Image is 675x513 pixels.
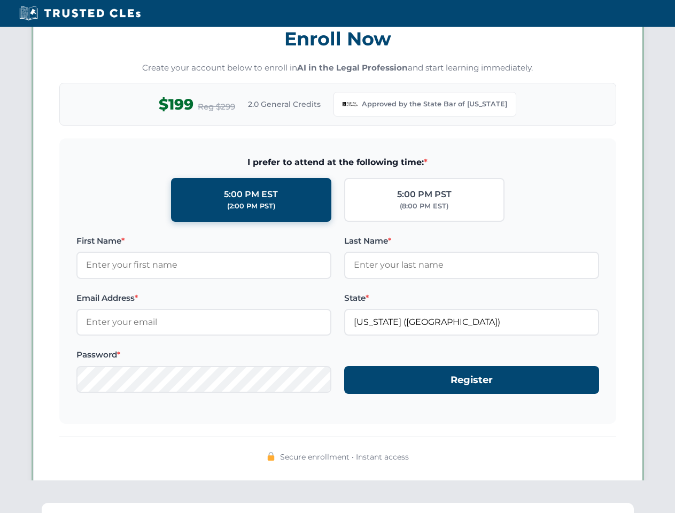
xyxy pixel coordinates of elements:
[362,99,507,110] span: Approved by the State Bar of [US_STATE]
[267,452,275,461] img: 🔒
[344,309,599,336] input: Georgia (GA)
[227,201,275,212] div: (2:00 PM PST)
[297,63,408,73] strong: AI in the Legal Profession
[76,348,331,361] label: Password
[76,235,331,247] label: First Name
[16,5,144,21] img: Trusted CLEs
[198,100,235,113] span: Reg $299
[76,156,599,169] span: I prefer to attend at the following time:
[76,292,331,305] label: Email Address
[344,366,599,394] button: Register
[400,201,448,212] div: (8:00 PM EST)
[76,309,331,336] input: Enter your email
[224,188,278,201] div: 5:00 PM EST
[59,22,616,56] h3: Enroll Now
[343,97,358,112] img: Georgia Bar
[397,188,452,201] div: 5:00 PM PST
[344,235,599,247] label: Last Name
[344,292,599,305] label: State
[344,252,599,278] input: Enter your last name
[248,98,321,110] span: 2.0 General Credits
[76,252,331,278] input: Enter your first name
[280,451,409,463] span: Secure enrollment • Instant access
[159,92,193,116] span: $199
[59,62,616,74] p: Create your account below to enroll in and start learning immediately.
